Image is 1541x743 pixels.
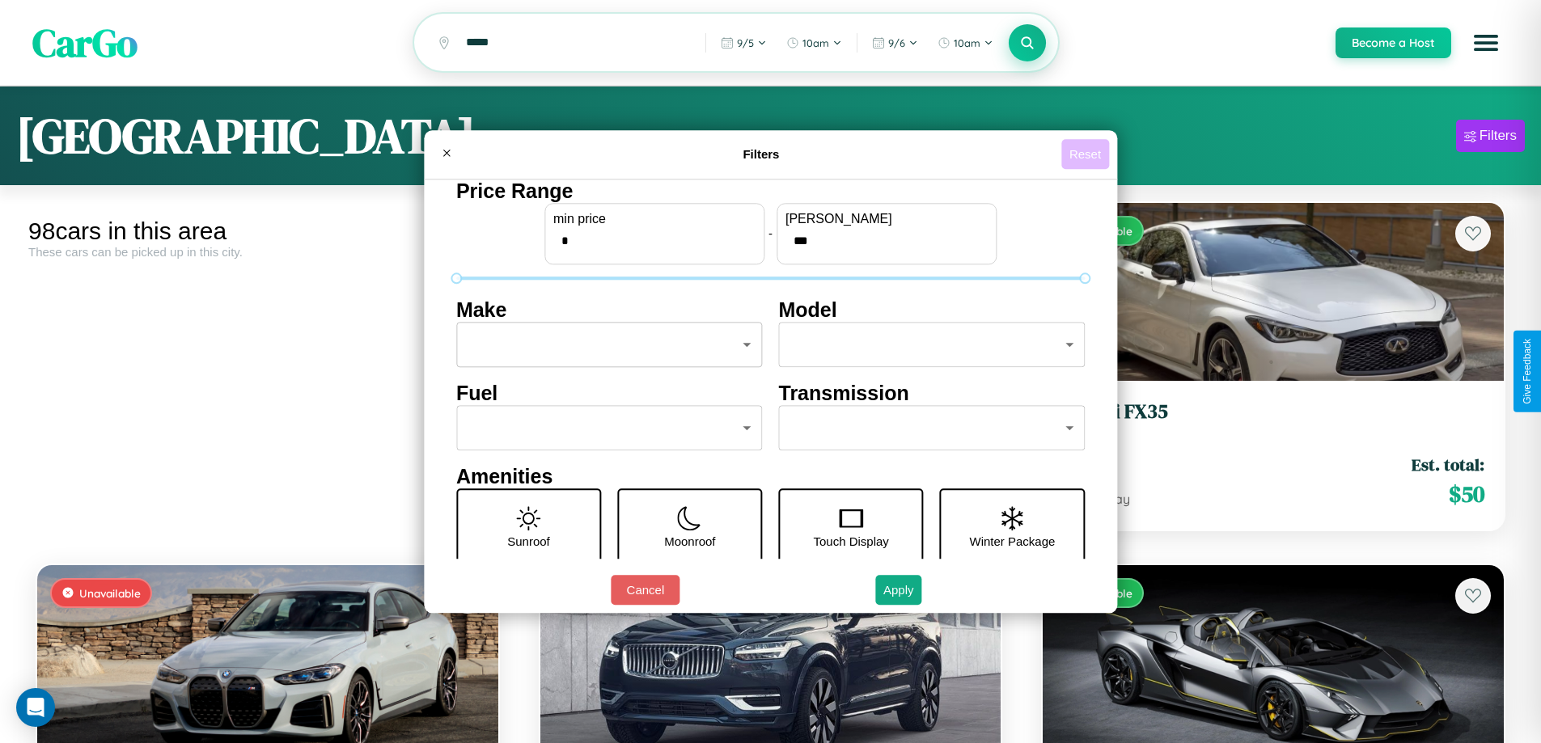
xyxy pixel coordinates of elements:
p: Sunroof [507,530,550,552]
h4: Make [456,298,763,322]
span: 10am [954,36,980,49]
label: min price [553,212,756,226]
div: Filters [1480,128,1517,144]
h4: Model [779,298,1086,322]
span: CarGo [32,16,138,70]
h4: Filters [461,147,1061,161]
h4: Fuel [456,382,763,405]
h4: Price Range [456,179,1085,203]
a: Infiniti FX352016 [1062,400,1484,440]
button: 10am [929,30,1001,56]
h4: Amenities [456,465,1085,488]
div: Open Intercom Messenger [16,688,55,727]
span: Est. total: [1412,453,1484,476]
span: Unavailable [79,586,141,600]
button: Apply [875,575,922,605]
button: Filters [1456,120,1525,152]
button: 9/6 [864,30,926,56]
button: 9/5 [713,30,775,56]
div: 98 cars in this area [28,217,507,245]
h3: Infiniti FX35 [1062,400,1484,424]
p: Moonroof [664,530,715,552]
div: These cars can be picked up in this city. [28,245,507,259]
h1: [GEOGRAPHIC_DATA] [16,103,476,169]
button: 10am [778,30,850,56]
p: - [768,222,773,244]
span: $ 50 [1449,478,1484,510]
span: 9 / 6 [888,36,905,49]
span: 10am [802,36,829,49]
div: Give Feedback [1522,339,1533,404]
button: Open menu [1463,20,1509,65]
button: Reset [1061,139,1109,169]
button: Cancel [611,575,679,605]
p: Touch Display [813,530,888,552]
button: Become a Host [1336,27,1451,58]
label: [PERSON_NAME] [785,212,988,226]
h4: Transmission [779,382,1086,405]
span: 9 / 5 [737,36,754,49]
p: Winter Package [970,530,1056,552]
